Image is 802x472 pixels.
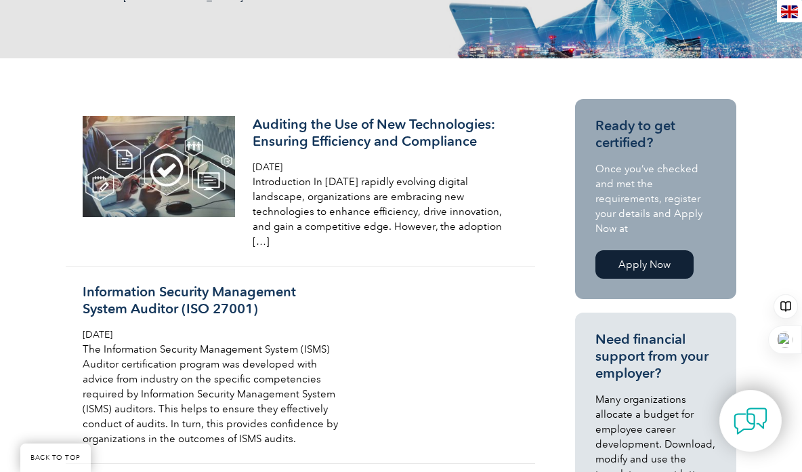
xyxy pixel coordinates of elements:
[595,331,716,382] h3: Need financial support from your employer?
[781,5,798,18] img: en
[83,116,235,217] img: iStock-1061357372-300x199.jpg
[83,342,344,446] p: The Information Security Management System (ISMS) Auditor certification program was developed wit...
[253,161,282,173] span: [DATE]
[66,267,535,464] a: Information Security Management System Auditor (ISO 27001) [DATE] The Information Security Manage...
[83,283,344,317] h3: Information Security Management System Auditor (ISO 27001)
[595,117,716,151] h3: Ready to get certified?
[595,161,716,236] p: Once you’ve checked and met the requirements, register your details and Apply Now at
[253,116,514,150] h3: Auditing the Use of New Technologies: Ensuring Efficiency and Compliance
[253,174,514,249] p: Introduction In [DATE] rapidly evolving digital landscape, organizations are embracing new techno...
[83,329,112,340] span: [DATE]
[734,404,767,438] img: contact-chat.png
[66,99,535,267] a: Auditing the Use of New Technologies: Ensuring Efficiency and Compliance [DATE] Introduction In [...
[20,444,91,472] a: BACK TO TOP
[595,250,694,279] a: Apply Now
